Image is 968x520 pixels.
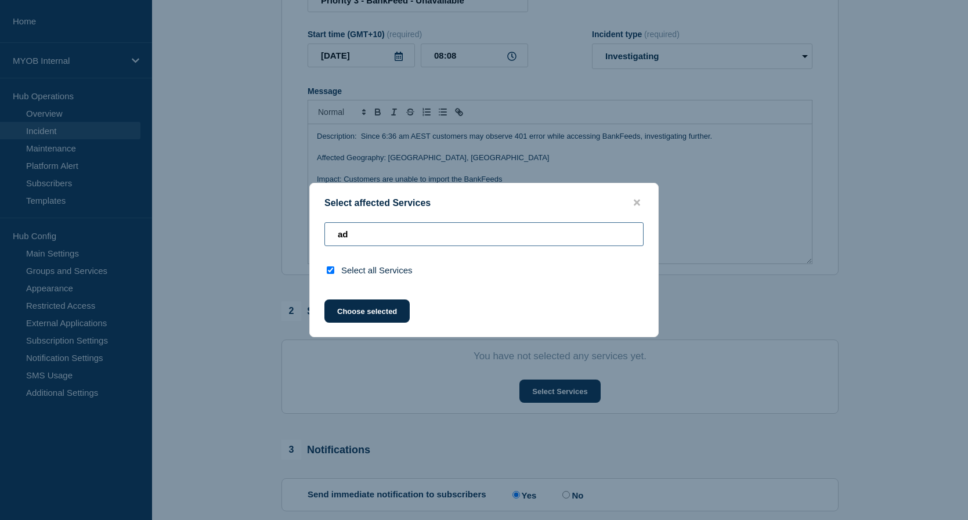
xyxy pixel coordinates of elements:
[324,299,410,323] button: Choose selected
[310,197,658,208] div: Select affected Services
[327,266,334,274] input: select all checkbox
[630,197,644,208] button: close button
[324,222,644,246] input: Search
[341,265,413,275] span: Select all Services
